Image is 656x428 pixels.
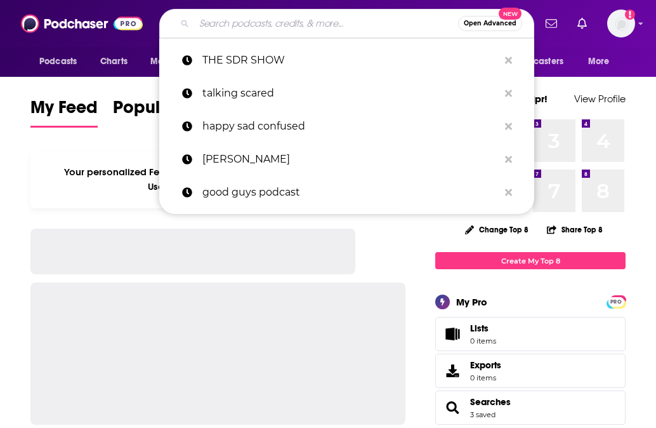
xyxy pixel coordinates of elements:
a: Show notifications dropdown [541,13,562,34]
a: Lists [435,317,626,351]
img: Podchaser - Follow, Share and Rate Podcasts [21,11,143,36]
a: Show notifications dropdown [572,13,592,34]
div: Search podcasts, credits, & more... [159,9,534,38]
a: My Feed [30,97,98,128]
a: PRO [608,297,624,306]
span: Monitoring [150,53,195,70]
span: Podcasts [39,53,77,70]
a: Exports [435,354,626,388]
svg: Add a profile image [625,10,635,20]
a: THE SDR SHOW [159,44,534,77]
p: THE SDR SHOW [202,44,499,77]
p: good guys podcast [202,176,499,209]
a: Searches [440,399,465,417]
input: Search podcasts, credits, & more... [194,13,458,34]
p: josh peck [202,143,499,176]
button: Show profile menu [607,10,635,37]
span: My Feed [30,97,98,126]
span: PRO [608,297,624,307]
button: open menu [141,50,212,74]
a: happy sad confused [159,110,534,143]
a: talking scared [159,77,534,110]
a: Popular Feed [113,97,221,128]
button: Open AdvancedNew [458,16,522,31]
span: Exports [470,359,501,371]
span: 0 items [470,373,501,382]
span: Popular Feed [113,97,221,126]
p: happy sad confused [202,110,499,143]
span: Lists [470,323,489,334]
a: View Profile [574,93,626,105]
a: [PERSON_NAME] [159,143,534,176]
a: Searches [470,396,511,408]
span: Charts [100,53,128,70]
span: Searches [435,391,626,425]
span: 0 items [470,337,496,345]
button: Change Top 8 [457,222,536,237]
span: More [588,53,610,70]
div: Your personalized Feed is curated based on the Podcasts, Creators, Users, and Lists that you Follow. [30,150,405,208]
button: Share Top 8 [546,217,603,242]
a: good guys podcast [159,176,534,209]
button: open menu [30,50,93,74]
div: My Pro [456,296,487,308]
span: New [499,8,522,20]
a: 3 saved [470,410,495,419]
span: Lists [470,323,496,334]
button: open menu [579,50,626,74]
span: Exports [440,362,465,380]
span: Lists [440,325,465,343]
p: talking scared [202,77,499,110]
a: Charts [92,50,135,74]
a: Create My Top 8 [435,252,626,269]
img: User Profile [607,10,635,37]
span: Logged in as shubbardidpr [607,10,635,37]
button: open menu [494,50,582,74]
span: Open Advanced [464,20,516,27]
